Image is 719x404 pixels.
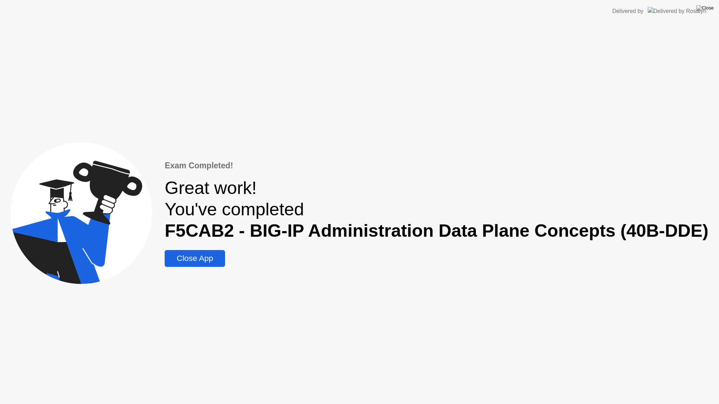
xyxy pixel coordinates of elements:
[696,5,714,11] img: Close
[648,7,706,15] img: Delivered by Rosalyn
[165,160,708,172] div: Exam Completed!
[165,221,708,241] b: F5CAB2 - BIG-IP Administration Data Plane Concepts (40B-DDE)
[165,177,708,241] div: Great work! You've completed
[165,250,225,267] button: Close App
[612,7,644,15] div: Delivered by
[167,254,223,263] div: Close App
